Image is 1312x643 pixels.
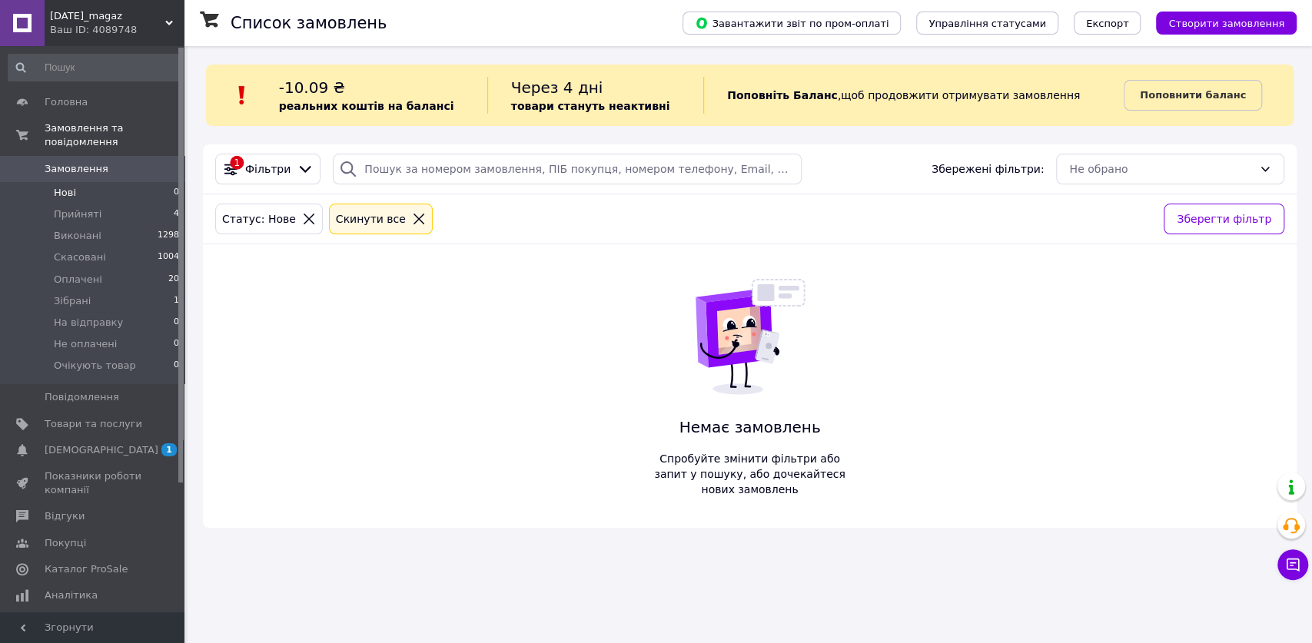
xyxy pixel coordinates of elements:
span: Покупці [45,536,86,550]
span: 0 [174,186,179,200]
span: Зібрані [54,294,91,308]
span: Через 4 дні [511,78,603,97]
button: Зберегти фільтр [1164,204,1284,234]
span: [DEMOGRAPHIC_DATA] [45,443,158,457]
span: Semik_magaz [50,9,165,23]
span: Повідомлення [45,390,119,404]
span: Нові [54,186,76,200]
div: Статус: Нове [219,210,299,227]
button: Експорт [1074,12,1141,35]
div: Не обрано [1069,161,1253,177]
div: Cкинути все [333,210,409,227]
button: Завантажити звіт по пром-оплаті [683,12,901,35]
span: 0 [174,359,179,373]
span: Прийняті [54,207,101,221]
b: Поповнити баланс [1140,89,1246,101]
span: Виконані [54,229,101,243]
button: Чат з покупцем [1277,549,1308,580]
span: 1 [174,294,179,308]
span: -10.09 ₴ [279,78,345,97]
span: Товари та послуги [45,417,142,431]
span: Каталог ProSale [45,562,128,576]
span: Немає замовлень [649,416,852,439]
span: 1298 [158,229,179,243]
span: Зберегти фільтр [1177,210,1271,227]
span: Експорт [1086,18,1129,29]
b: Поповніть Баланс [727,89,838,101]
span: Завантажити звіт по пром-оплаті [695,16,889,30]
a: Поповнити баланс [1124,80,1262,111]
button: Управління статусами [916,12,1058,35]
span: Замовлення [45,162,108,176]
span: Очікують товар [54,359,136,373]
span: Скасовані [54,250,106,264]
b: реальних коштів на балансі [279,100,454,112]
span: 0 [174,337,179,351]
span: Спробуйте змінити фільтри або запит у пошуку, або дочекайтеся нових замовлень [649,451,852,497]
button: Створити замовлення [1156,12,1297,35]
span: Аналітика [45,588,98,602]
input: Пошук за номером замовлення, ПІБ покупця, номером телефону, Email, номером накладної [333,154,801,184]
div: Ваш ID: 4089748 [50,23,184,37]
span: Замовлення та повідомлення [45,121,184,149]
span: 20 [168,273,179,287]
img: :exclamation: [231,84,254,107]
span: Збережені фільтри: [932,161,1044,177]
input: Пошук [8,54,181,81]
b: товари стануть неактивні [511,100,670,112]
span: Відгуки [45,509,85,523]
span: Показники роботи компанії [45,469,142,497]
a: Створити замовлення [1141,16,1297,28]
span: 4 [174,207,179,221]
span: Створити замовлення [1168,18,1284,29]
span: 0 [174,316,179,330]
span: Управління статусами [928,18,1046,29]
span: Фільтри [245,161,291,177]
span: На відправку [54,316,123,330]
span: Головна [45,95,88,109]
div: , щоб продовжити отримувати замовлення [703,77,1124,114]
span: 1004 [158,250,179,264]
span: Оплачені [54,273,102,287]
h1: Список замовлень [231,14,387,32]
span: Не оплачені [54,337,117,351]
span: 1 [161,443,177,456]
